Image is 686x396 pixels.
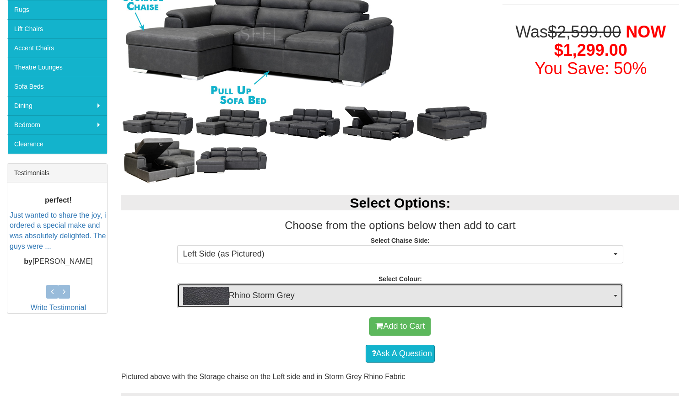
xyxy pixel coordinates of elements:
a: Ask A Question [366,345,435,363]
a: Lift Chairs [7,19,107,38]
span: Left Side (as Pictured) [183,248,611,260]
p: [PERSON_NAME] [10,257,107,267]
strong: Select Colour: [378,275,422,283]
button: Add to Cart [369,317,431,336]
a: Accent Chairs [7,38,107,58]
span: Rhino Storm Grey [183,287,611,305]
del: $2,599.00 [548,22,621,41]
button: Rhino Storm GreyRhino Storm Grey [177,284,623,308]
b: by [24,257,32,265]
h1: Was [502,23,679,77]
a: Sofa Beds [7,77,107,96]
font: You Save: 50% [535,59,647,78]
b: Select Options: [350,195,450,210]
h3: Choose from the options below then add to cart [121,219,679,231]
strong: Select Chaise Side: [371,237,430,244]
a: Clearance [7,134,107,154]
button: Left Side (as Pictured) [177,245,623,263]
a: Theatre Lounges [7,58,107,77]
img: Rhino Storm Grey [183,287,229,305]
div: Testimonials [7,164,107,182]
span: NOW $1,299.00 [554,22,666,59]
a: Dining [7,96,107,115]
a: Bedroom [7,115,107,134]
a: Just wanted to share the joy, i ordered a special make and was absolutely delighted. The guys wer... [10,211,106,251]
a: Write Testimonial [31,304,86,311]
b: perfect! [45,196,72,204]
